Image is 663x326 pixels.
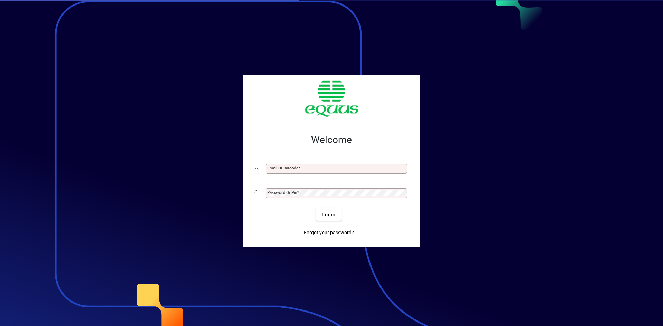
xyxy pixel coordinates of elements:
span: Forgot your password? [304,229,354,236]
mat-label: Email or Barcode [267,166,298,170]
h2: Welcome [254,134,409,146]
mat-label: Password or Pin [267,190,297,195]
a: Forgot your password? [301,226,357,239]
button: Login [316,208,341,221]
span: Login [321,211,336,218]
